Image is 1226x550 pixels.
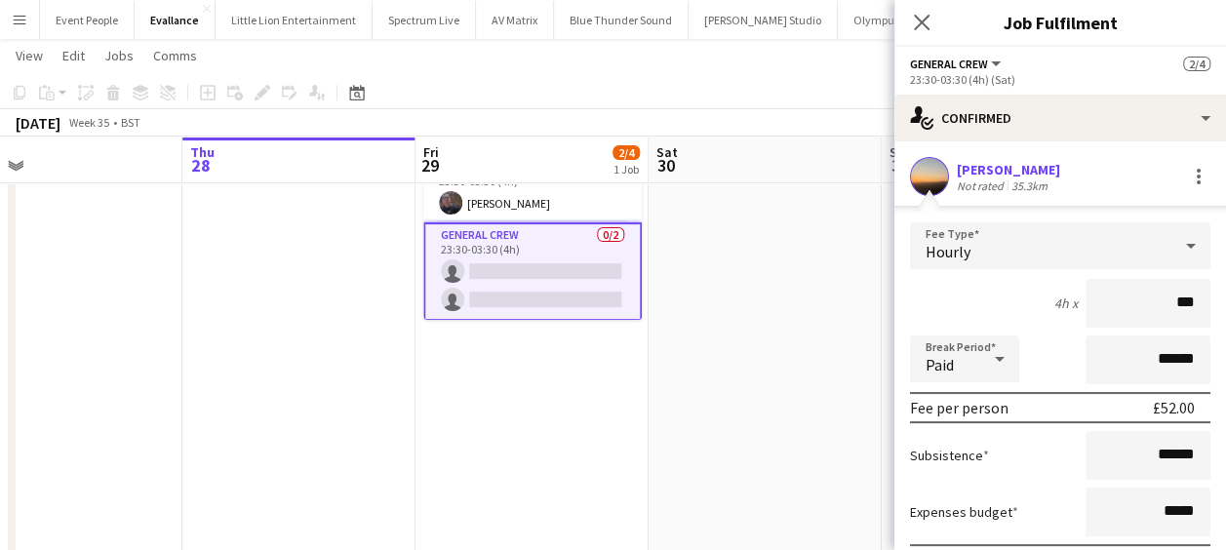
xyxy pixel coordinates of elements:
[8,43,51,68] a: View
[40,1,135,39] button: Event People
[613,162,639,177] div: 1 Job
[187,154,215,177] span: 28
[145,43,205,68] a: Comms
[910,503,1018,521] label: Expenses budget
[653,154,678,177] span: 30
[689,1,838,39] button: [PERSON_NAME] Studio
[423,156,642,222] app-card-role: Driver1/123:30-03:30 (4h)[PERSON_NAME]
[135,1,216,39] button: Evallance
[894,95,1226,141] div: Confirmed
[423,222,642,321] app-card-role: General Crew0/223:30-03:30 (4h)
[16,113,60,133] div: [DATE]
[121,115,140,130] div: BST
[894,10,1226,35] h3: Job Fulfilment
[62,47,85,64] span: Edit
[910,57,988,71] span: General Crew
[104,47,134,64] span: Jobs
[1054,295,1078,312] div: 4h x
[887,154,913,177] span: 31
[838,1,954,39] button: Olympus Express
[910,447,989,464] label: Subsistence
[373,1,476,39] button: Spectrum Live
[1008,178,1051,193] div: 35.3km
[957,161,1060,178] div: [PERSON_NAME]
[1153,398,1195,417] div: £52.00
[216,1,373,39] button: Little Lion Entertainment
[910,72,1210,87] div: 23:30-03:30 (4h) (Sat)
[926,355,954,374] span: Paid
[190,143,215,161] span: Thu
[656,143,678,161] span: Sat
[420,154,439,177] span: 29
[476,1,554,39] button: AV Matrix
[1183,57,1210,71] span: 2/4
[957,178,1008,193] div: Not rated
[55,43,93,68] a: Edit
[910,398,1008,417] div: Fee per person
[890,143,913,161] span: Sun
[423,143,439,161] span: Fri
[910,57,1004,71] button: General Crew
[16,47,43,64] span: View
[64,115,113,130] span: Week 35
[613,145,640,160] span: 2/4
[97,43,141,68] a: Jobs
[926,242,970,261] span: Hourly
[153,47,197,64] span: Comms
[554,1,689,39] button: Blue Thunder Sound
